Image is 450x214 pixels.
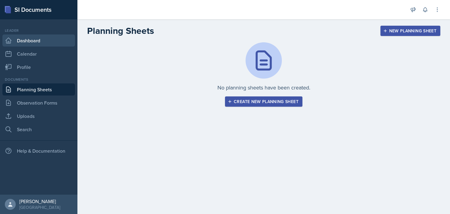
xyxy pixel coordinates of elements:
[2,77,75,82] div: Documents
[229,99,298,104] div: Create new planning sheet
[2,123,75,135] a: Search
[384,28,436,33] div: New Planning Sheet
[217,83,310,92] p: No planning sheets have been created.
[2,97,75,109] a: Observation Forms
[2,28,75,33] div: Leader
[2,34,75,47] a: Dashboard
[19,204,60,210] div: [GEOGRAPHIC_DATA]
[2,83,75,96] a: Planning Sheets
[380,26,440,36] button: New Planning Sheet
[225,96,302,107] button: Create new planning sheet
[2,145,75,157] div: Help & Documentation
[2,48,75,60] a: Calendar
[2,61,75,73] a: Profile
[19,198,60,204] div: [PERSON_NAME]
[87,25,154,36] h2: Planning Sheets
[2,110,75,122] a: Uploads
